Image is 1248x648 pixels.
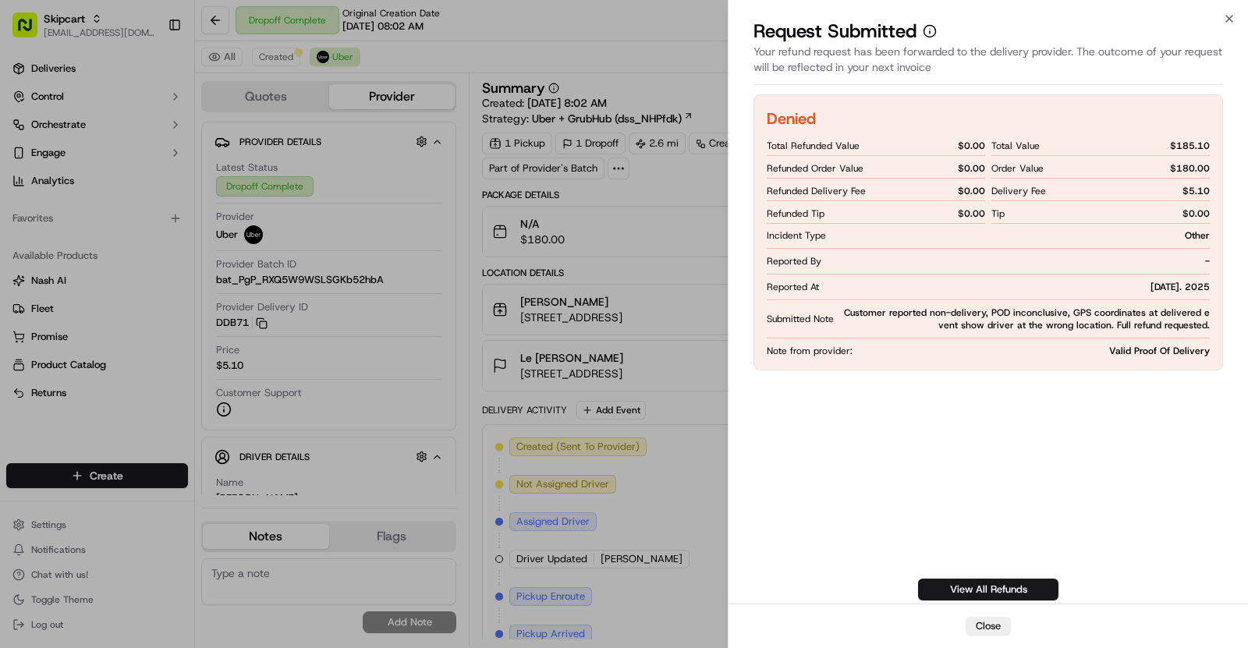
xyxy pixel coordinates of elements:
a: 💻API Documentation [126,342,257,370]
span: Incident Type [767,229,826,242]
img: 1736555255976-a54dd68f-1ca7-489b-9aae-adbdc363a1c4 [16,148,44,176]
a: Powered byPylon [110,385,189,398]
div: We're available if you need us! [70,164,214,176]
span: $ 180.00 [1170,162,1210,175]
h2: Denied [767,108,816,129]
input: Got a question? Start typing here... [41,100,281,116]
div: 📗 [16,349,28,362]
span: Refunded Delivery Fee [767,185,866,197]
img: Asif Zaman Khan [16,226,41,251]
p: Welcome 👋 [16,62,284,87]
button: Close [966,617,1011,636]
span: Delivery Fee [991,185,1046,197]
span: $ 0.00 [958,207,985,220]
span: [DATE]. 2025 [1150,281,1210,293]
span: $ 185.10 [1170,140,1210,152]
span: $ 0.00 [1182,207,1210,220]
img: 1727276513143-84d647e1-66c0-4f92-a045-3c9f9f5dfd92 [33,148,61,176]
div: Start new chat [70,148,256,164]
span: Valid Proof Of Delivery [1109,345,1210,357]
span: Other [1185,229,1210,242]
span: Order Value [991,162,1044,175]
span: Total Value [991,140,1040,152]
span: [PERSON_NAME] [48,283,126,296]
span: $ 0.00 [958,140,985,152]
span: Reported At [767,281,819,293]
p: Request Submitted [753,19,916,44]
span: API Documentation [147,348,250,363]
span: [DATE] [138,283,170,296]
span: [DATE] [138,241,170,253]
img: Masood Aslam [16,268,41,293]
span: Refunded Order Value [767,162,863,175]
span: • [129,283,135,296]
a: View All Refunds [918,579,1058,600]
button: Start new chat [265,153,284,172]
span: Note from provider: [767,345,853,357]
span: Pylon [155,386,189,398]
span: $ 5.10 [1182,185,1210,197]
img: Nash [16,15,47,46]
span: Total Refunded Value [767,140,860,152]
img: 1736555255976-a54dd68f-1ca7-489b-9aae-adbdc363a1c4 [31,284,44,296]
span: Refunded Tip [767,207,824,220]
div: Your refund request has been forwarded to the delivery provider. The outcome of your request will... [753,44,1223,85]
a: 📗Knowledge Base [9,342,126,370]
button: See all [242,199,284,218]
span: Tip [991,207,1005,220]
span: $ 0.00 [958,162,985,175]
span: [PERSON_NAME] [48,241,126,253]
span: Submitted Note [767,313,834,325]
span: Reported By [767,255,821,267]
div: Past conversations [16,202,105,214]
span: - [1205,255,1210,267]
span: Customer reported non-delivery, POD inconclusive, GPS coordinates at delivered event show driver ... [840,306,1210,331]
div: 💻 [132,349,144,362]
span: $ 0.00 [958,185,985,197]
span: Knowledge Base [31,348,119,363]
span: • [129,241,135,253]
